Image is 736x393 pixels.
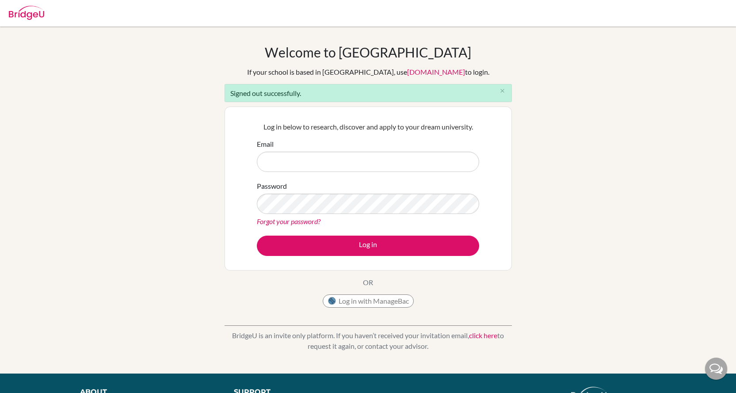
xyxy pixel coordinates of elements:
button: Log in [257,236,479,256]
a: Forgot your password? [257,217,320,225]
i: close [499,88,506,94]
button: Close [494,84,511,98]
label: Password [257,181,287,191]
button: Log in with ManageBac [323,294,414,308]
label: Email [257,139,274,149]
img: Bridge-U [9,6,44,20]
p: OR [363,277,373,288]
a: click here [469,331,497,340]
div: If your school is based in [GEOGRAPHIC_DATA], use to login. [247,67,489,77]
h1: Welcome to [GEOGRAPHIC_DATA] [265,44,471,60]
p: Log in below to research, discover and apply to your dream university. [257,122,479,132]
p: BridgeU is an invite only platform. If you haven’t received your invitation email, to request it ... [225,330,512,351]
div: Signed out successfully. [225,84,512,102]
a: [DOMAIN_NAME] [407,68,465,76]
